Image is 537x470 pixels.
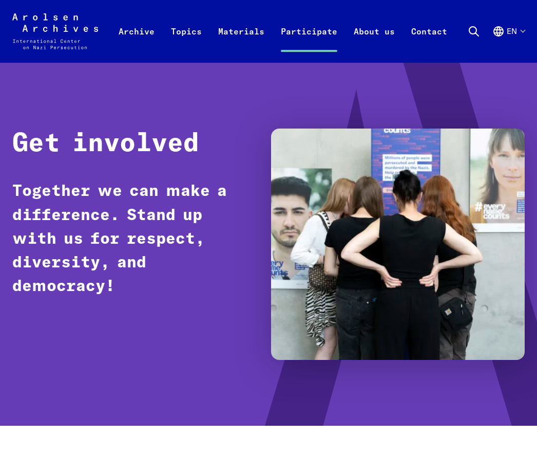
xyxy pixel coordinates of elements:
[403,22,455,63] a: Contact
[210,22,273,63] a: Materials
[110,22,163,63] a: Archive
[12,129,199,159] h1: Get involved
[492,25,525,59] button: English, language selection
[12,180,251,299] p: Together we can make a difference. Stand up with us for respect, diversity, and democracy!
[163,22,210,63] a: Topics
[110,11,455,52] nav: Primary
[273,22,346,63] a: Participate
[346,22,403,63] a: About us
